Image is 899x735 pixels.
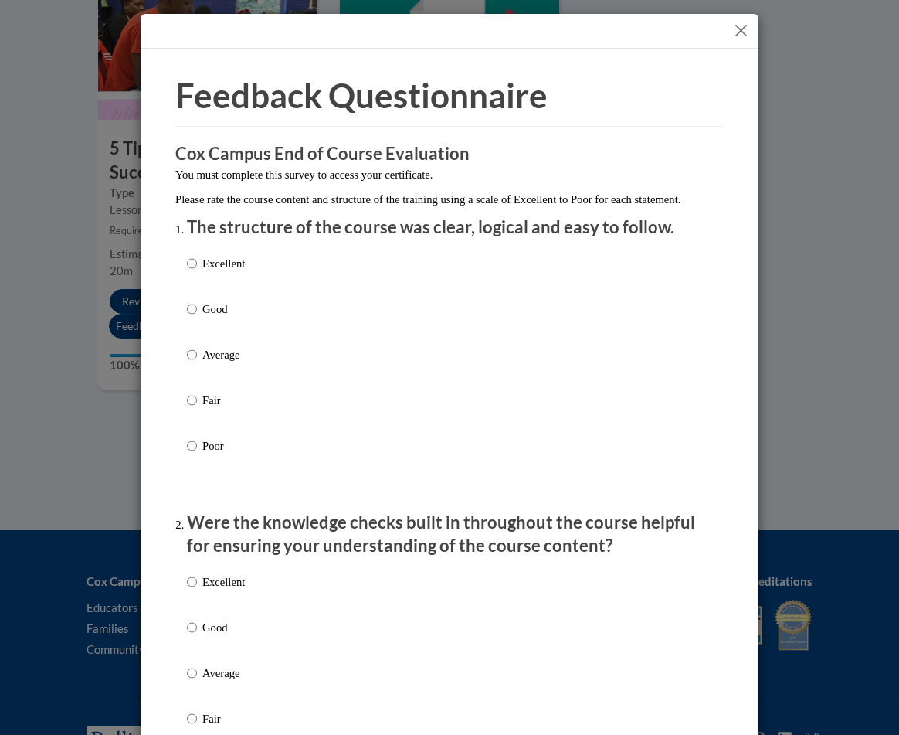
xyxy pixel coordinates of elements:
p: Were the knowledge checks built in throughout the course helpful for ensuring your understanding ... [187,511,712,559]
p: Poor [202,437,245,454]
p: You must complete this survey to access your certificate. [175,166,724,183]
p: Fair [202,392,245,409]
button: Close [731,21,751,40]
input: Good [187,619,197,636]
p: Excellent [202,255,245,272]
p: Average [202,665,245,682]
span: Feedback Questionnaire [175,75,548,115]
input: Excellent [187,573,197,590]
h3: Cox Campus End of Course Evaluation [175,142,724,166]
input: Fair [187,710,197,727]
p: Average [202,346,245,363]
p: Excellent [202,573,245,590]
input: Good [187,301,197,318]
p: Good [202,301,245,318]
input: Fair [187,392,197,409]
p: The structure of the course was clear, logical and easy to follow. [187,216,712,240]
input: Poor [187,437,197,454]
p: Fair [202,710,245,727]
p: Good [202,619,245,636]
input: Average [187,665,197,682]
p: Please rate the course content and structure of the training using a scale of Excellent to Poor f... [175,191,724,208]
input: Excellent [187,255,197,272]
input: Average [187,346,197,363]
